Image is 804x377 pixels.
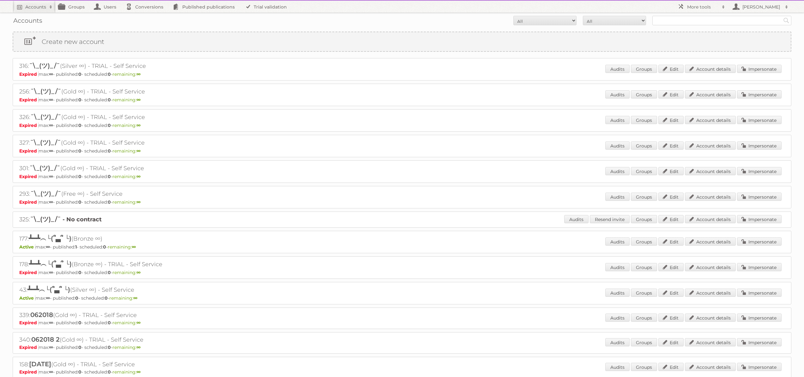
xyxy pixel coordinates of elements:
[136,320,141,326] strong: ∞
[30,139,61,146] span: ¯\_(ツ)_/¯
[685,193,736,201] a: Account details
[19,369,39,375] span: Expired
[30,113,61,121] span: ¯\_(ツ)_/¯
[685,314,736,322] a: Account details
[27,286,70,293] span: ┻━┻︵└(՞▃՞ └)
[728,1,791,13] a: [PERSON_NAME]
[737,116,782,124] a: Impersonate
[49,344,53,350] strong: ∞
[605,363,630,371] a: Audits
[685,167,736,175] a: Account details
[108,97,111,103] strong: 0
[741,4,782,10] h2: [PERSON_NAME]
[136,369,141,375] strong: ∞
[605,167,630,175] a: Audits
[658,215,684,223] a: Edit
[631,263,657,271] a: Groups
[19,148,785,154] p: max: - published: - scheduled: -
[631,90,657,99] a: Groups
[49,270,53,275] strong: ∞
[19,113,240,122] h2: 326: (Gold ∞) - TRIAL - Self Service
[687,4,719,10] h2: More tools
[78,320,82,326] strong: 0
[737,263,782,271] a: Impersonate
[19,97,39,103] span: Expired
[685,338,736,346] a: Account details
[19,71,785,77] p: max: - published: - scheduled: -
[631,338,657,346] a: Groups
[685,237,736,246] a: Account details
[19,138,240,147] h2: 327: (Gold ∞) - TRIAL - Self Service
[13,32,791,51] a: Create new account
[605,263,630,271] a: Audits
[605,314,630,322] a: Audits
[605,237,630,246] a: Audits
[112,97,141,103] span: remaining:
[78,123,82,128] strong: 0
[631,289,657,297] a: Groups
[19,234,240,243] h2: 177: (Bronze ∞)
[19,260,240,269] h2: 178: (Bronze ∞) - TRIAL - Self Service
[112,199,141,205] span: remaining:
[241,1,293,13] a: Trial validation
[19,369,785,375] p: max: - published: - scheduled: -
[112,71,141,77] span: remaining:
[19,123,39,128] span: Expired
[19,360,240,368] h2: 158: (Gold ∞) - TRIAL - Self Service
[737,338,782,346] a: Impersonate
[631,167,657,175] a: Groups
[29,260,72,268] span: ┻━┻︵└(՞▃՞ └)
[78,148,82,154] strong: 0
[49,71,53,77] strong: ∞
[685,289,736,297] a: Account details
[605,90,630,99] a: Audits
[631,363,657,371] a: Groups
[136,123,141,128] strong: ∞
[136,174,141,179] strong: ∞
[631,314,657,322] a: Groups
[674,1,728,13] a: More tools
[737,289,782,297] a: Impersonate
[108,123,111,128] strong: 0
[109,295,137,301] span: remaining:
[30,215,61,223] span: ¯\_(ツ)_/¯
[19,295,785,301] p: max: - published: - scheduled: -
[19,123,785,128] p: max: - published: - scheduled: -
[112,320,141,326] span: remaining:
[685,65,736,73] a: Account details
[49,369,53,375] strong: ∞
[658,363,684,371] a: Edit
[31,336,60,343] span: 062018 2
[19,189,240,199] h2: 293: (Free ∞) - Self Service
[19,62,240,71] h2: 316: (Silver ∞) - TRIAL - Self Service
[112,148,141,154] span: remaining:
[56,1,91,13] a: Groups
[685,90,736,99] a: Account details
[19,87,240,96] h2: 256: (Gold ∞) - TRIAL - Self Service
[105,295,108,301] strong: 0
[46,295,50,301] strong: ∞
[49,199,53,205] strong: ∞
[19,244,35,250] span: Active
[605,289,630,297] a: Audits
[49,174,53,179] strong: ∞
[49,97,53,103] strong: ∞
[658,167,684,175] a: Edit
[108,199,111,205] strong: 0
[658,237,684,246] a: Edit
[112,123,141,128] span: remaining:
[658,141,684,150] a: Edit
[658,193,684,201] a: Edit
[29,62,60,69] span: ¯\_(ツ)_/¯
[123,1,170,13] a: Conversions
[631,215,657,223] a: Groups
[25,4,46,10] h2: Accounts
[78,71,82,77] strong: 0
[658,116,684,124] a: Edit
[112,369,141,375] span: remaining:
[685,116,736,124] a: Account details
[737,193,782,201] a: Impersonate
[737,237,782,246] a: Impersonate
[49,148,53,154] strong: ∞
[78,369,82,375] strong: 0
